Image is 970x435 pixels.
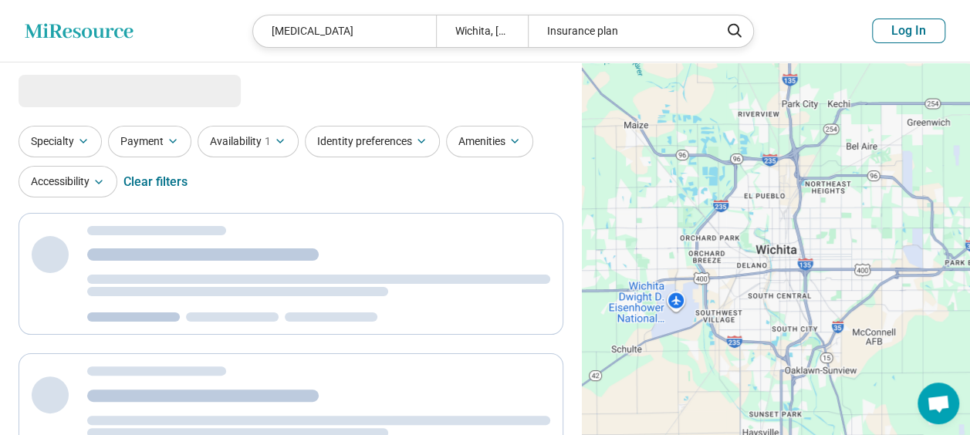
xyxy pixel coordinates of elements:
div: [MEDICAL_DATA] [253,15,436,47]
a: Open chat [918,383,959,424]
div: Clear filters [123,164,188,201]
div: Wichita, [GEOGRAPHIC_DATA] [436,15,528,47]
span: Loading... [19,75,148,106]
span: 1 [265,133,271,150]
div: Insurance plan [528,15,711,47]
button: Identity preferences [305,126,440,157]
button: Amenities [446,126,533,157]
button: Accessibility [19,166,117,197]
button: Specialty [19,126,102,157]
button: Payment [108,126,191,157]
button: Availability1 [198,126,299,157]
button: Log In [872,19,945,43]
